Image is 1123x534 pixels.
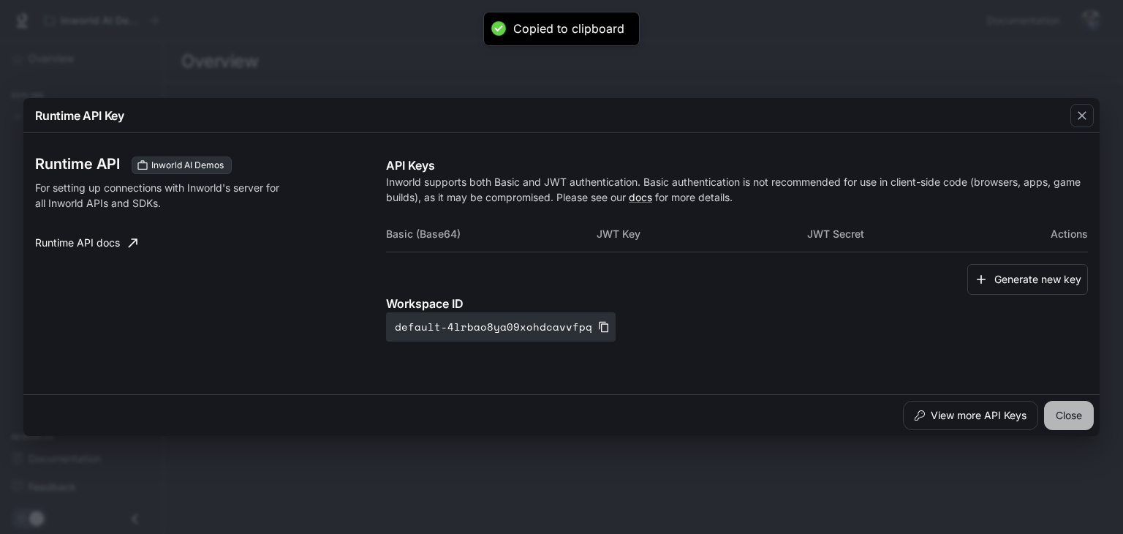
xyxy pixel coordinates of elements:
p: Inworld supports both Basic and JWT authentication. Basic authentication is not recommended for u... [386,174,1088,205]
button: View more API Keys [903,401,1038,430]
p: Workspace ID [386,295,1088,312]
th: Basic (Base64) [386,217,597,252]
div: These keys will apply to your current workspace only [132,157,232,174]
button: default-4lrbao8ya09xohdcavvfpq [386,312,616,342]
div: Copied to clipboard [513,21,624,37]
th: Actions [1018,217,1088,252]
button: Generate new key [967,264,1088,296]
p: API Keys [386,157,1088,174]
h3: Runtime API [35,157,120,171]
button: Close [1044,401,1094,430]
span: Inworld AI Demos [145,159,230,172]
a: Runtime API docs [29,228,143,257]
th: JWT Key [597,217,807,252]
p: Runtime API Key [35,107,124,124]
a: docs [629,191,652,203]
p: For setting up connections with Inworld's server for all Inworld APIs and SDKs. [35,180,290,211]
th: JWT Secret [807,217,1018,252]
